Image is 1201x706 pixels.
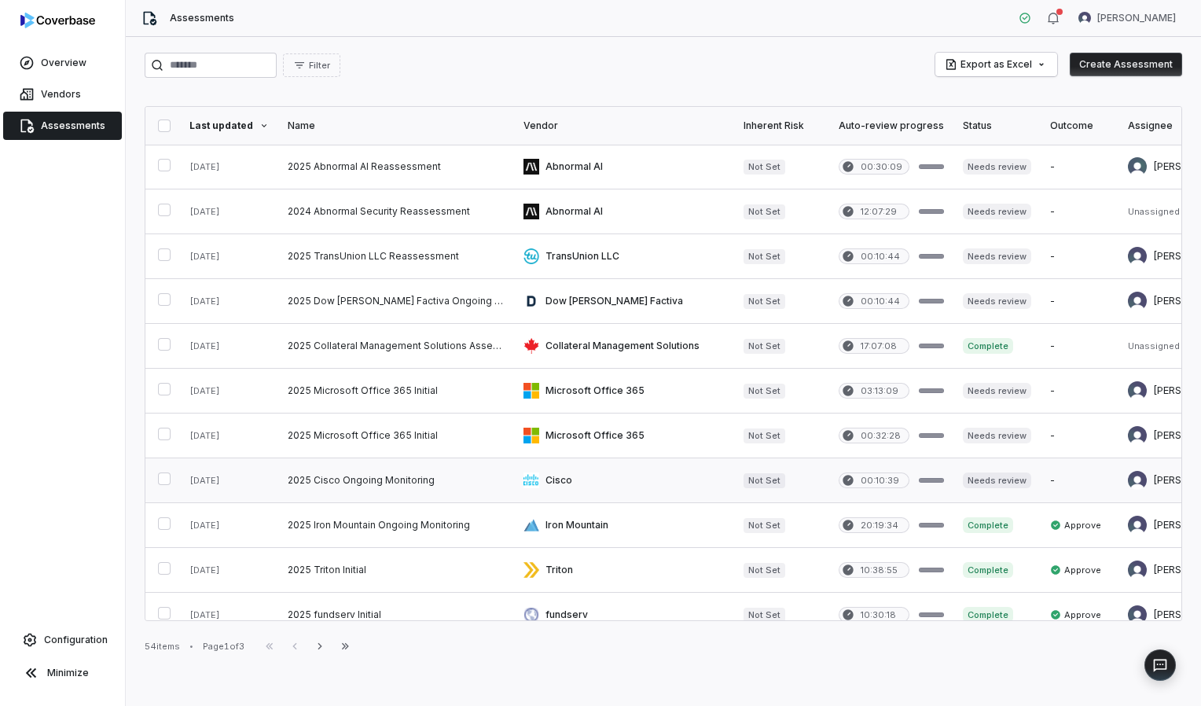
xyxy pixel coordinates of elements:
span: [PERSON_NAME] [1097,12,1176,24]
span: Assessments [170,12,234,24]
button: Filter [283,53,340,77]
td: - [1041,145,1118,189]
a: Overview [3,49,122,77]
div: Last updated [189,120,269,132]
img: Esther Barreto avatar [1128,426,1147,445]
img: Meghan Paonessa avatar [1128,516,1147,535]
td: - [1041,369,1118,414]
img: Meghan Paonessa avatar [1128,292,1147,311]
td: - [1041,234,1118,279]
button: Export as Excel [935,53,1057,76]
td: - [1041,324,1118,369]
span: Filter [309,60,330,72]
img: Meghan Paonessa avatar [1128,471,1147,490]
span: Assessments [41,120,105,132]
td: - [1041,414,1118,458]
div: Auto-review progress [839,120,944,132]
img: Meghan Paonessa avatar [1128,247,1147,266]
img: Esther Barreto avatar [1128,381,1147,400]
img: Esther Barreto avatar [1128,605,1147,624]
span: Vendors [41,88,81,101]
img: Diya Randhawa avatar [1128,157,1147,176]
div: • [189,641,193,652]
span: Overview [41,57,86,69]
div: Inherent Risk [744,120,820,132]
img: Esther Barreto avatar [1128,561,1147,579]
div: Page 1 of 3 [203,641,244,653]
div: Outcome [1050,120,1109,132]
div: 54 items [145,641,180,653]
span: Configuration [44,634,108,646]
button: Meghan Paonessa avatar[PERSON_NAME] [1069,6,1185,30]
span: Minimize [47,667,89,679]
button: Create Assessment [1070,53,1182,76]
a: Configuration [6,626,119,654]
td: - [1041,189,1118,234]
img: logo-D7KZi-bG.svg [20,13,95,28]
div: Status [963,120,1031,132]
a: Assessments [3,112,122,140]
button: Minimize [6,657,119,689]
a: Vendors [3,80,122,108]
td: - [1041,279,1118,324]
div: Name [288,120,505,132]
div: Vendor [523,120,725,132]
td: - [1041,458,1118,503]
img: Meghan Paonessa avatar [1078,12,1091,24]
